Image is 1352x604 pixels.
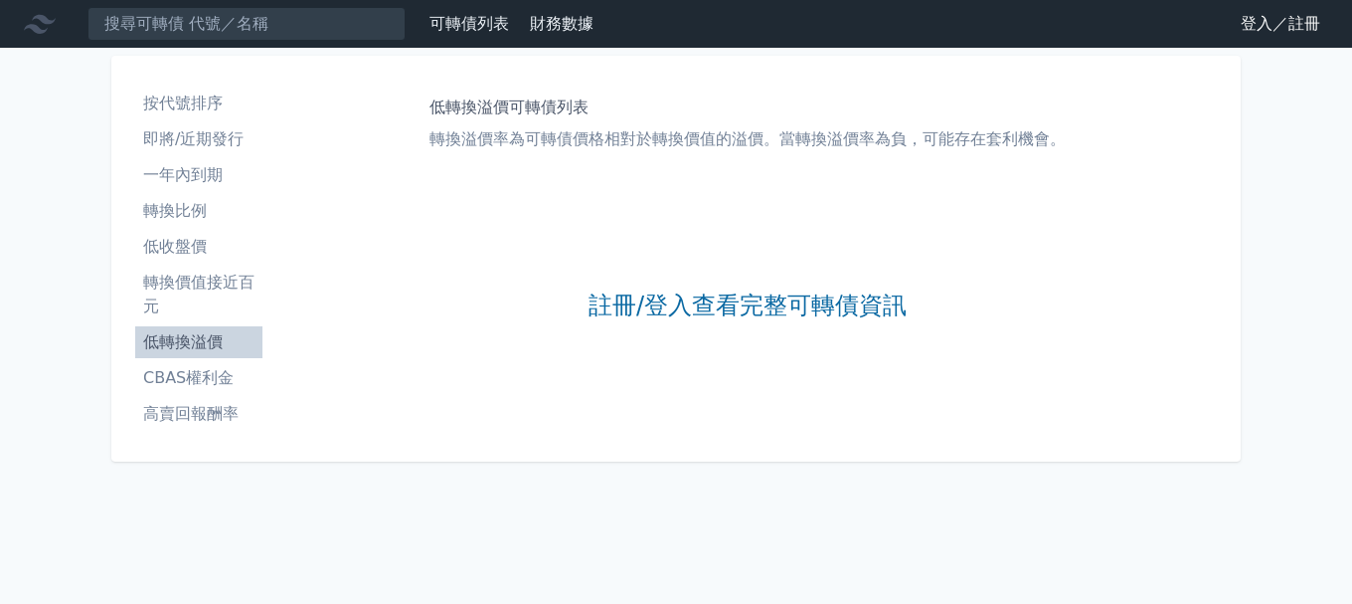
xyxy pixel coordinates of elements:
a: 轉換比例 [135,195,262,227]
a: 高賣回報酬率 [135,398,262,430]
li: CBAS權利金 [135,366,262,390]
a: 轉換價值接近百元 [135,267,262,322]
a: 即將/近期發行 [135,123,262,155]
li: 低收盤價 [135,235,262,259]
a: 低轉換溢價 [135,326,262,358]
h1: 低轉換溢價可轉債列表 [429,96,1066,119]
p: 轉換溢價率為可轉債價格相對於轉換價值的溢價。當轉換溢價率為負，可能存在套利機會。 [429,127,1066,151]
li: 按代號排序 [135,92,262,115]
li: 低轉換溢價 [135,330,262,354]
a: 登入／註冊 [1225,8,1336,40]
li: 高賣回報酬率 [135,402,262,426]
a: 財務數據 [530,14,593,33]
li: 轉換價值接近百元 [135,271,262,318]
li: 即將/近期發行 [135,127,262,151]
a: 可轉債列表 [429,14,509,33]
a: CBAS權利金 [135,362,262,394]
a: 按代號排序 [135,88,262,119]
a: 一年內到期 [135,159,262,191]
input: 搜尋可轉債 代號／名稱 [87,7,406,41]
li: 轉換比例 [135,199,262,223]
a: 低收盤價 [135,231,262,263]
li: 一年內到期 [135,163,262,187]
a: 註冊/登入查看完整可轉債資訊 [589,291,907,322]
